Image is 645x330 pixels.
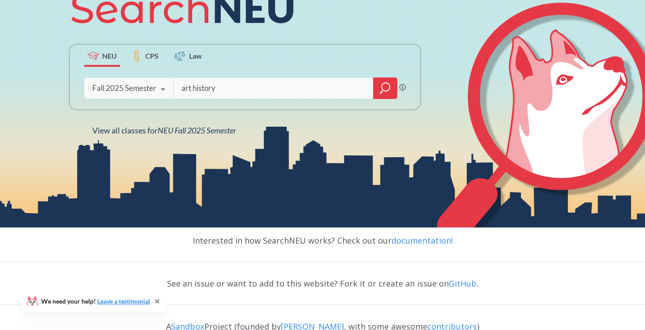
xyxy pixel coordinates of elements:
[449,278,477,289] a: GitHub
[158,125,236,135] span: NEU Fall 2025 Semester
[189,51,202,61] span: Law
[373,77,397,99] div: magnifying glass
[391,235,453,246] a: documentation!
[102,51,117,61] span: NEU
[92,125,236,135] span: View all classes for
[181,79,367,98] input: Class, professor, course number, "phrase"
[145,51,159,61] span: CPS
[92,83,156,93] div: Fall 2025 Semester
[380,82,391,94] svg: magnifying glass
